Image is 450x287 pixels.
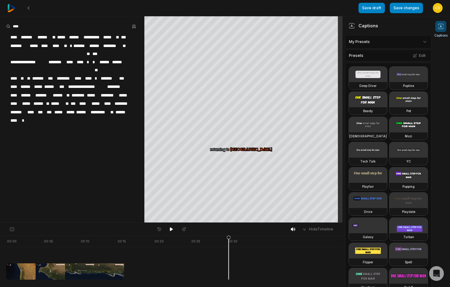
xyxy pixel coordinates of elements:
[402,209,415,214] h3: Playdate
[300,225,335,234] button: HideTimeline
[345,35,432,49] div: My Presets
[359,83,377,88] h3: Deep Diver
[390,3,423,13] button: Save changes
[349,22,378,29] div: Captions
[429,266,444,281] div: Open Intercom Messenger
[403,83,414,88] h3: Popline
[405,260,412,265] h3: Spell
[7,4,16,12] img: reap
[403,234,414,239] h3: Turban
[406,108,411,113] h3: Pet
[362,184,374,189] h3: Playfair
[363,234,374,239] h3: Galaxy
[406,159,411,164] h3: YC
[345,50,432,61] div: Presets
[434,33,448,38] span: Captions
[358,3,385,13] button: Save draft
[364,209,372,214] h3: Drive
[411,52,428,60] button: Edit
[405,134,412,139] h3: Mozi
[402,184,415,189] h3: Popping
[363,108,373,113] h3: Beasty
[363,260,373,265] h3: Flipper
[227,239,237,244] div: . 00:30
[434,21,448,38] button: Captions
[360,159,376,164] h3: Tech Talk
[349,134,387,139] h3: [DEMOGRAPHIC_DATA]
